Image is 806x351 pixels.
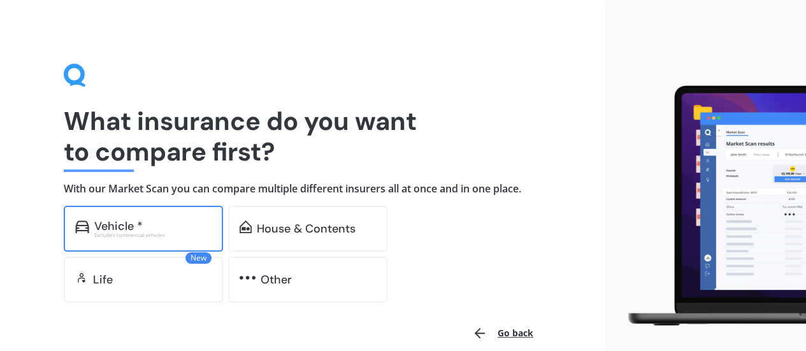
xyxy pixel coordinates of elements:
h1: What insurance do you want to compare first? [64,106,541,167]
div: House & Contents [257,222,356,235]
img: laptop.webp [615,80,806,331]
div: Excludes commercial vehicles [94,233,212,238]
img: home-and-contents.b802091223b8502ef2dd.svg [240,220,252,233]
h4: With our Market Scan you can compare multiple different insurers all at once and in one place. [64,182,541,196]
div: Life [93,273,113,286]
div: Other [261,273,292,286]
img: car.f15378c7a67c060ca3f3.svg [75,220,89,233]
span: New [185,252,212,264]
div: Vehicle * [94,220,143,233]
img: other.81dba5aafe580aa69f38.svg [240,271,255,284]
img: life.f720d6a2d7cdcd3ad642.svg [75,271,88,284]
button: Go back [464,318,541,348]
